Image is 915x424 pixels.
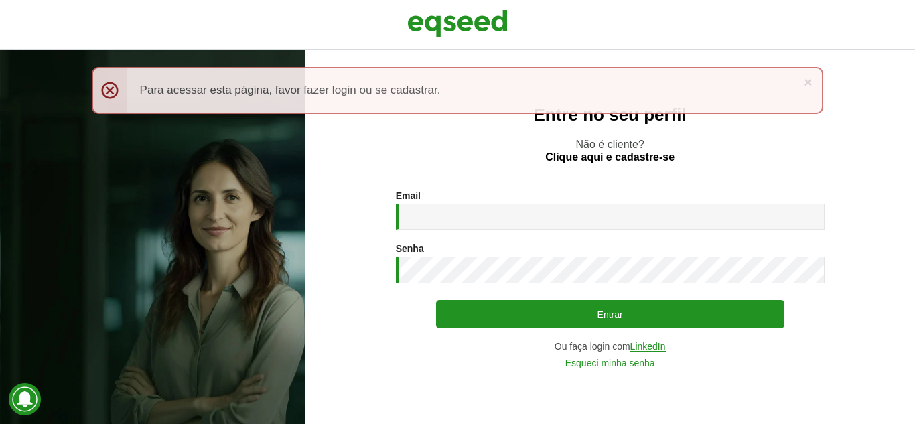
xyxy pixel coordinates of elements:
[630,342,666,352] a: LinkedIn
[396,191,421,200] label: Email
[545,152,675,163] a: Clique aqui e cadastre-se
[804,75,812,89] a: ×
[396,244,424,253] label: Senha
[92,67,824,114] div: Para acessar esta página, favor fazer login ou se cadastrar.
[407,7,508,40] img: EqSeed Logo
[565,358,655,368] a: Esqueci minha senha
[332,138,888,163] p: Não é cliente?
[436,300,784,328] button: Entrar
[396,342,825,352] div: Ou faça login com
